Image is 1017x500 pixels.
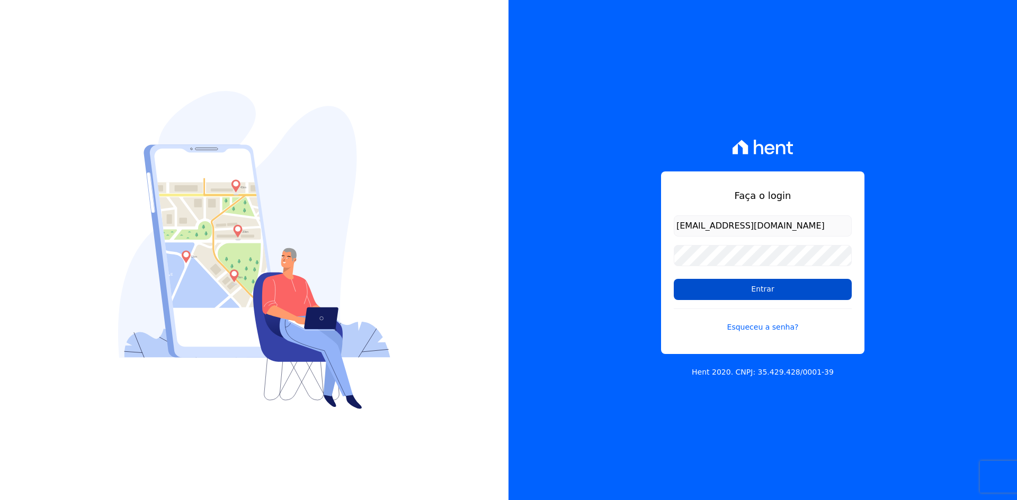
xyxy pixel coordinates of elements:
[674,279,852,300] input: Entrar
[692,367,834,378] p: Hent 2020. CNPJ: 35.429.428/0001-39
[674,215,852,237] input: Email
[674,188,852,203] h1: Faça o login
[674,308,852,333] a: Esqueceu a senha?
[118,91,390,409] img: Login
